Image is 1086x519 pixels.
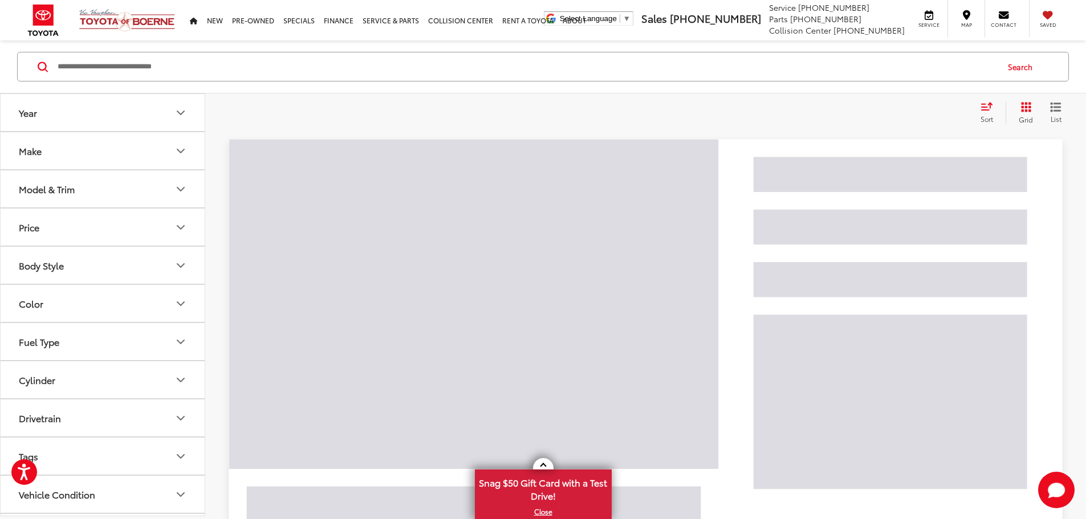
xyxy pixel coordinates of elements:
span: Service [769,2,796,13]
span: Contact [991,21,1016,28]
div: Vehicle Condition [19,489,95,500]
button: Search [997,52,1049,81]
button: List View [1042,101,1070,124]
span: [PHONE_NUMBER] [833,24,905,36]
button: Fuel TypeFuel Type [1,323,206,360]
span: [PHONE_NUMBER] [670,11,761,26]
div: Year [174,106,188,120]
button: ColorColor [1,285,206,322]
span: [PHONE_NUMBER] [798,2,869,13]
a: Select Language​ [560,14,631,23]
button: Select sort value [975,101,1006,124]
span: Snag $50 Gift Card with a Test Drive! [476,471,611,505]
div: Model & Trim [174,182,188,196]
button: Toggle Chat Window [1038,472,1075,508]
div: Color [19,298,43,309]
div: Vehicle Condition [174,488,188,501]
div: Body Style [19,260,64,271]
img: Vic Vaughan Toyota of Boerne [79,9,176,32]
span: ▼ [623,14,631,23]
span: Grid [1019,115,1033,124]
span: [PHONE_NUMBER] [790,13,861,24]
div: Year [19,107,37,118]
button: MakeMake [1,132,206,169]
span: Sales [641,11,667,26]
div: Price [19,222,39,232]
button: Body StyleBody Style [1,247,206,284]
button: Model & TrimModel & Trim [1,170,206,207]
span: List [1050,114,1061,124]
div: Fuel Type [19,336,59,347]
div: Model & Trim [19,183,75,194]
span: Parts [769,13,788,24]
span: Service [916,21,942,28]
button: CylinderCylinder [1,361,206,398]
span: Sort [981,114,993,124]
span: Saved [1035,21,1060,28]
div: Make [174,144,188,158]
div: Make [19,145,42,156]
span: Select Language [560,14,617,23]
div: Price [174,220,188,234]
div: Cylinder [19,374,55,385]
div: Tags [174,449,188,463]
div: Drivetrain [174,411,188,425]
button: Grid View [1006,101,1042,124]
div: Cylinder [174,373,188,387]
button: YearYear [1,94,206,131]
div: Drivetrain [19,412,61,423]
input: Search by Make, Model, or Keyword [56,53,997,80]
button: PricePrice [1,209,206,246]
span: Map [954,21,979,28]
span: Collision Center [769,24,831,36]
div: Color [174,297,188,310]
div: Body Style [174,259,188,272]
div: Tags [19,451,38,461]
button: Vehicle ConditionVehicle Condition [1,476,206,513]
div: Fuel Type [174,335,188,349]
svg: Start Chat [1038,472,1075,508]
button: TagsTags [1,438,206,475]
button: DrivetrainDrivetrain [1,399,206,436]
